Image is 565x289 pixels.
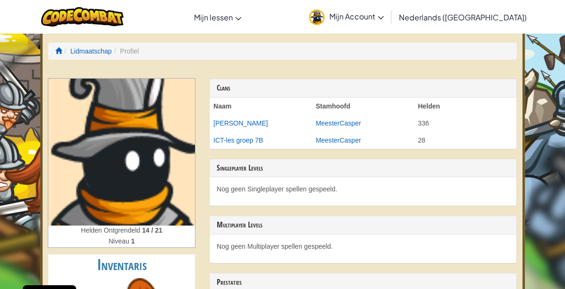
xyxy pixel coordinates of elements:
[329,11,384,21] span: Mijn Account
[81,226,142,234] span: Helden Ontgrendeld
[309,9,325,25] img: avatar
[142,226,162,234] strong: 14 / 21
[108,237,131,245] span: Niveau
[71,47,112,55] a: Lidmaatschap
[312,98,414,115] th: Stamhoofd
[48,254,195,276] h2: Inventaris
[217,164,509,172] h3: Singleplayer Levels
[210,98,312,115] th: Naam
[399,12,526,22] span: Nederlands ([GEOGRAPHIC_DATA])
[41,7,124,27] img: CodeCombat logo
[217,184,509,194] p: Nog geen Singleplayer spellen gespeeld.
[394,4,531,30] a: Nederlands ([GEOGRAPHIC_DATA])
[112,46,139,56] li: Profiel
[131,237,135,245] strong: 1
[189,4,246,30] a: Mijn lessen
[213,119,268,127] a: [PERSON_NAME]
[316,136,361,144] a: MeesterCasper
[414,115,516,132] td: 336
[304,2,388,32] a: Mijn Account
[217,278,509,287] h3: Prestaties
[213,136,263,144] a: ICT-les groep 7B
[414,132,516,149] td: 28
[194,12,233,22] span: Mijn lessen
[217,242,509,251] p: Nog geen Multiplayer spellen gespeeld.
[217,84,509,92] h3: Clans
[316,119,361,127] a: MeesterCasper
[217,221,509,229] h3: Multiplayer Levels
[414,98,516,115] th: Helden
